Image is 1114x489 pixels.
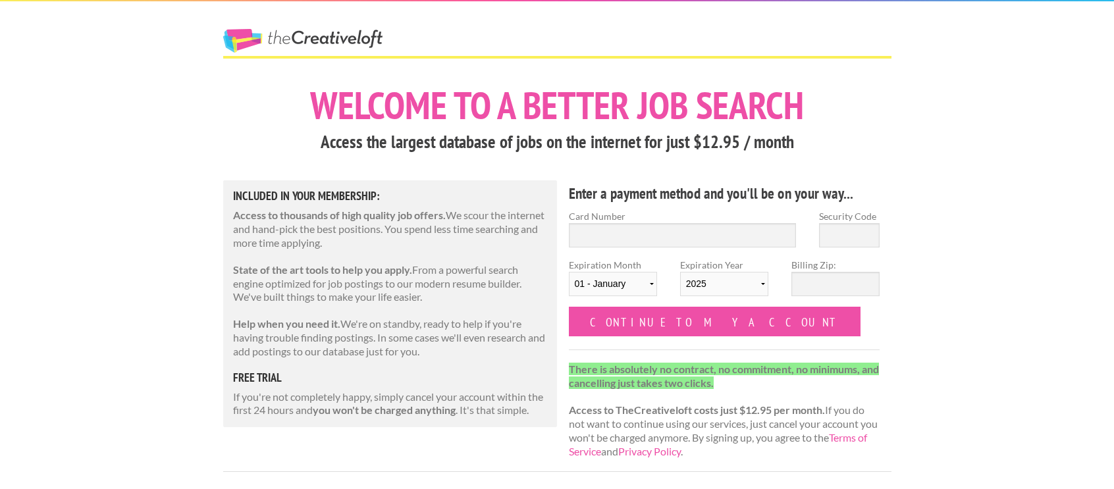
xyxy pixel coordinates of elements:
[233,263,412,276] strong: State of the art tools to help you apply.
[233,372,548,384] h5: free trial
[223,86,891,124] h1: Welcome to a better job search
[223,29,383,53] a: The Creative Loft
[569,403,825,416] strong: Access to TheCreativeloft costs just $12.95 per month.
[233,317,548,358] p: We're on standby, ready to help if you're having trouble finding postings. In some cases we'll ev...
[569,431,867,457] a: Terms of Service
[569,209,797,223] label: Card Number
[569,363,880,459] p: If you do not want to continue using our services, just cancel your account you won't be charged ...
[569,307,861,336] input: Continue to my account
[569,258,657,307] label: Expiration Month
[680,258,768,307] label: Expiration Year
[233,209,548,249] p: We scour the internet and hand-pick the best positions. You spend less time searching and more ti...
[223,130,891,155] h3: Access the largest database of jobs on the internet for just $12.95 / month
[569,363,879,389] strong: There is absolutely no contract, no commitment, no minimums, and cancelling just takes two clicks.
[233,390,548,418] p: If you're not completely happy, simply cancel your account within the first 24 hours and . It's t...
[313,403,456,416] strong: you won't be charged anything
[618,445,681,457] a: Privacy Policy
[233,190,548,202] h5: Included in Your Membership:
[233,209,446,221] strong: Access to thousands of high quality job offers.
[680,272,768,296] select: Expiration Year
[233,317,340,330] strong: Help when you need it.
[233,263,548,304] p: From a powerful search engine optimized for job postings to our modern resume builder. We've buil...
[819,209,880,223] label: Security Code
[569,272,657,296] select: Expiration Month
[791,258,880,272] label: Billing Zip:
[569,183,880,204] h4: Enter a payment method and you'll be on your way...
